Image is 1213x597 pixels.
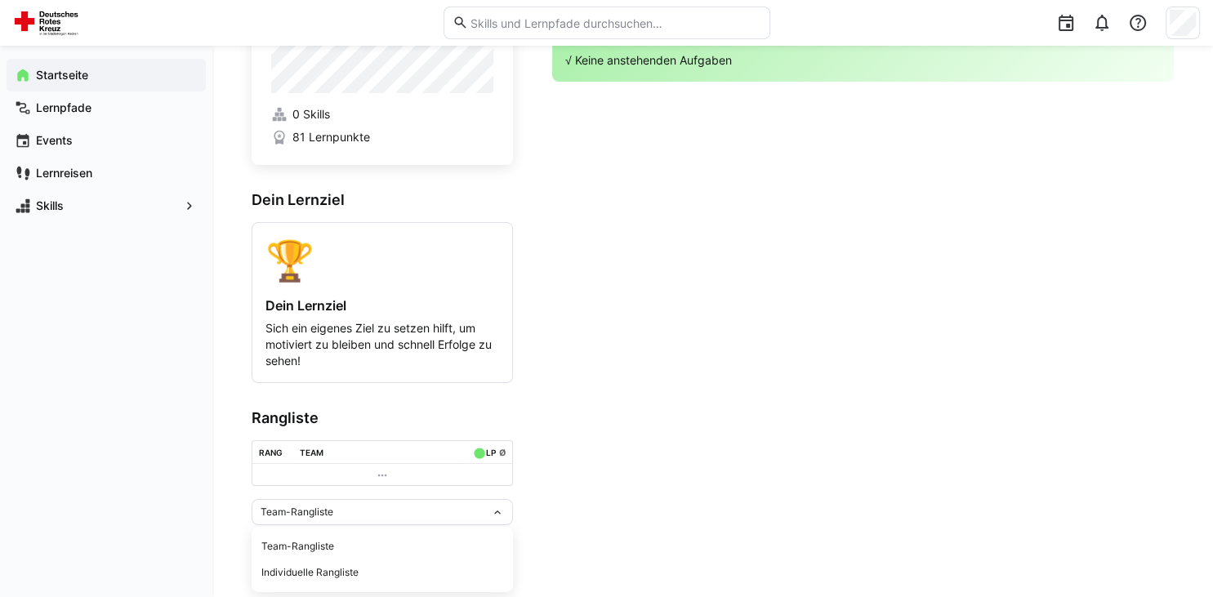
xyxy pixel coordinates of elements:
[252,191,513,209] h3: Dein Lernziel
[252,409,513,427] h3: Rangliste
[261,540,503,553] div: Team-Rangliste
[261,566,503,579] div: Individuelle Rangliste
[265,320,499,369] p: Sich ein eigenes Ziel zu setzen hilft, um motiviert zu bleiben und schnell Erfolge zu sehen!
[565,52,1161,69] p: √ Keine anstehenden Aufgaben
[265,236,499,284] div: 🏆
[468,16,760,30] input: Skills und Lernpfade durchsuchen…
[486,448,496,457] div: LP
[292,106,330,123] span: 0 Skills
[259,448,283,457] div: Rang
[292,129,370,145] span: 81 Lernpunkte
[261,506,333,519] span: Team-Rangliste
[498,444,506,458] a: ø
[265,297,499,314] h4: Dein Lernziel
[271,106,493,123] a: 0 Skills
[300,448,323,457] div: Team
